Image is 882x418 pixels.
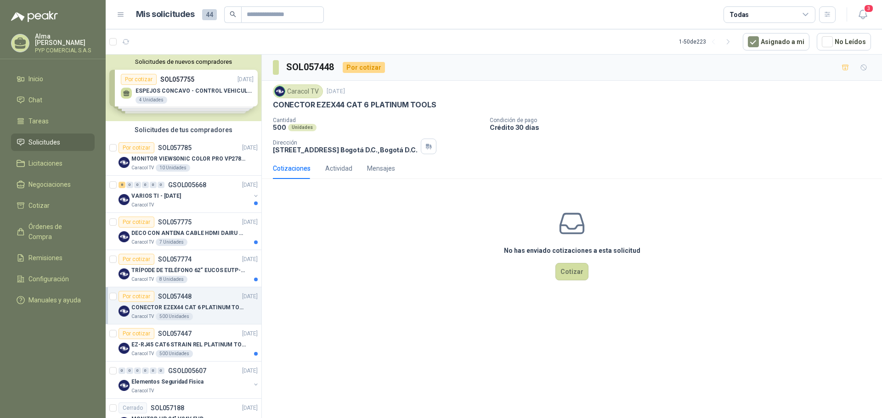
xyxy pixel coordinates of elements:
[119,402,147,413] div: Cerrado
[555,263,588,280] button: Cotizar
[158,145,192,151] p: SOL057785
[28,201,50,211] span: Cotizar
[242,292,258,301] p: [DATE]
[158,330,192,337] p: SOL057447
[273,163,311,173] div: Cotizaciones
[126,182,133,188] div: 0
[242,181,258,189] p: [DATE]
[28,116,49,126] span: Tareas
[28,74,43,84] span: Inicio
[679,34,735,49] div: 1 - 50 de 223
[158,219,192,225] p: SOL057775
[288,124,317,131] div: Unidades
[11,197,95,214] a: Cotizar
[119,157,130,168] img: Company Logo
[242,218,258,227] p: [DATE]
[242,255,258,264] p: [DATE]
[168,368,206,374] p: GSOL005607
[131,340,246,349] p: EZ-RJ45 CAT6 STRAIN REL PLATINUM TOOLS
[367,163,395,173] div: Mensajes
[106,287,261,324] a: Por cotizarSOL057448[DATE] Company LogoCONECTOR EZEX44 CAT 6 PLATINUM TOOLSCaracol TV500 Unidades
[119,328,154,339] div: Por cotizar
[131,378,204,386] p: Elementos Seguridad Fisica
[273,84,323,98] div: Caracol TV
[275,86,285,96] img: Company Logo
[131,350,154,357] p: Caracol TV
[131,266,246,275] p: TRÍPODE DE TELÉFONO 62“ EUCOS EUTP-010
[35,48,95,53] p: PYP COMERCIAL S.A.S
[28,274,69,284] span: Configuración
[131,192,181,201] p: VARIOS TI - [DATE]
[106,213,261,250] a: Por cotizarSOL057775[DATE] Company LogoDECO CON ANTENA CABLE HDMI DAIRU DR90014Caracol TV7 Unidades
[131,303,246,312] p: CONECTOR EZEX44 CAT 6 PLATINUM TOOLS
[119,268,130,279] img: Company Logo
[142,182,149,188] div: 0
[119,182,125,188] div: 8
[273,100,436,110] p: CONECTOR EZEX44 CAT 6 PLATINUM TOOLS
[119,343,130,354] img: Company Logo
[119,254,154,265] div: Por cotizar
[106,55,261,121] div: Solicitudes de nuevos compradoresPor cotizarSOL057755[DATE] ESPEJOS CONCAVO - CONTROL VEHICULAR4 ...
[504,245,640,256] h3: No has enviado cotizaciones a esta solicitud
[28,179,71,189] span: Negociaciones
[11,70,95,88] a: Inicio
[11,155,95,172] a: Licitaciones
[202,9,217,20] span: 44
[134,368,141,374] div: 0
[109,58,258,65] button: Solicitudes de nuevos compradores
[119,231,130,242] img: Company Logo
[286,60,335,74] h3: SOL057448
[242,404,258,412] p: [DATE]
[28,137,60,147] span: Solicitudes
[142,368,149,374] div: 0
[119,365,260,395] a: 0 0 0 0 0 0 GSOL005607[DATE] Company LogoElementos Seguridad FisicaCaracol TV
[131,164,154,172] p: Caracol TV
[168,182,206,188] p: GSOL005668
[11,270,95,288] a: Configuración
[119,142,154,153] div: Por cotizar
[854,6,871,23] button: 3
[230,11,236,17] span: search
[151,405,184,411] p: SOL057188
[119,194,130,205] img: Company Logo
[28,253,62,263] span: Remisiones
[490,117,878,123] p: Condición de pago
[327,87,345,96] p: [DATE]
[156,164,190,172] div: 10 Unidades
[150,182,157,188] div: 0
[131,387,154,395] p: Caracol TV
[273,123,286,131] p: 500
[11,91,95,109] a: Chat
[28,295,81,305] span: Manuales y ayuda
[28,158,62,168] span: Licitaciones
[273,139,417,146] p: Dirección
[864,4,874,13] span: 3
[150,368,157,374] div: 0
[242,144,258,152] p: [DATE]
[729,10,749,20] div: Todas
[273,146,417,154] p: [STREET_ADDRESS] Bogotá D.C. , Bogotá D.C.
[158,293,192,300] p: SOL057448
[11,112,95,130] a: Tareas
[106,324,261,362] a: Por cotizarSOL057447[DATE] Company LogoEZ-RJ45 CAT6 STRAIN REL PLATINUM TOOLSCaracol TV500 Unidades
[156,276,187,283] div: 8 Unidades
[131,155,246,163] p: MONITOR VIEWSONIC COLOR PRO VP2786-4K
[131,229,246,238] p: DECO CON ANTENA CABLE HDMI DAIRU DR90014
[136,8,195,21] h1: Mis solicitudes
[134,182,141,188] div: 0
[119,179,260,209] a: 8 0 0 0 0 0 GSOL005668[DATE] Company LogoVARIOS TI - [DATE]Caracol TV
[106,139,261,176] a: Por cotizarSOL057785[DATE] Company LogoMONITOR VIEWSONIC COLOR PRO VP2786-4KCaracol TV10 Unidades
[131,201,154,209] p: Caracol TV
[11,218,95,245] a: Órdenes de Compra
[158,182,164,188] div: 0
[119,291,154,302] div: Por cotizar
[743,33,809,50] button: Asignado a mi
[11,249,95,267] a: Remisiones
[119,306,130,317] img: Company Logo
[106,121,261,139] div: Solicitudes de tus compradores
[325,163,352,173] div: Actividad
[119,217,154,228] div: Por cotizar
[131,313,154,320] p: Caracol TV
[158,256,192,262] p: SOL057774
[156,239,187,246] div: 7 Unidades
